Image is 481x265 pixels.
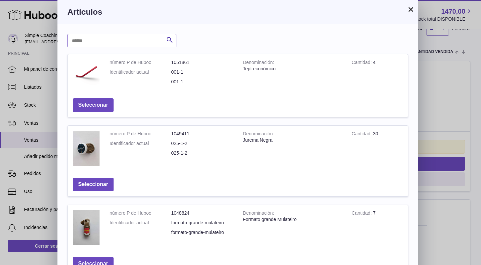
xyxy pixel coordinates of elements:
strong: Cantidad [352,210,373,217]
div: Tepí económico [243,66,342,72]
dd: 1051861 [171,59,233,66]
img: Formato grande Mulateiro [73,210,100,245]
strong: Denominación [243,131,274,138]
dt: Identificador actual [110,140,171,147]
button: × [407,5,415,13]
div: Formato grande Mulateiro [243,216,342,223]
dd: formato-grande-mulateiro [171,229,233,236]
strong: Cantidad [352,131,373,138]
strong: Cantidad [352,60,373,67]
td: 30 [347,126,408,173]
dd: 1049411 [171,131,233,137]
h3: Artículos [67,7,408,17]
img: Jurema Negra [73,131,100,166]
dd: 1048824 [171,210,233,216]
dd: 001-1 [171,79,233,85]
dt: Identificador actual [110,220,171,226]
button: Seleccionar [73,98,114,112]
div: Jurema Negra [243,137,342,143]
dd: 025-1-2 [171,150,233,156]
td: 7 [347,205,408,252]
dd: formato-grande-mulateiro [171,220,233,226]
dd: 025-1-2 [171,140,233,147]
strong: Denominación [243,210,274,217]
dt: número P de Huboo [110,59,171,66]
dt: número P de Huboo [110,210,171,216]
dt: número P de Huboo [110,131,171,137]
dt: Identificador actual [110,69,171,75]
td: 4 [347,54,408,93]
img: Tepí económico [73,59,100,86]
button: Seleccionar [73,178,114,191]
dd: 001-1 [171,69,233,75]
strong: Denominación [243,60,274,67]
